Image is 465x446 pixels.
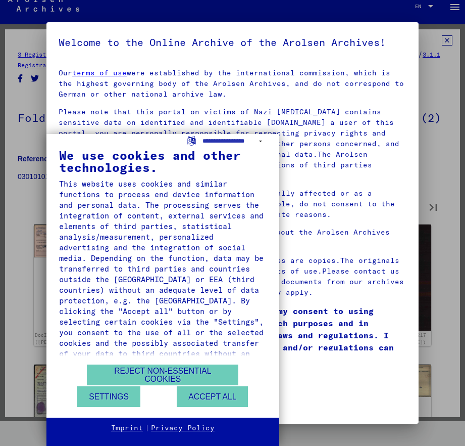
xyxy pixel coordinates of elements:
button: Accept all [177,386,248,407]
a: Privacy Policy [151,423,215,433]
div: We use cookies and other technologies. [59,149,267,173]
button: Settings [77,386,140,407]
button: Reject non-essential cookies [87,365,238,385]
a: Imprint [111,423,143,433]
div: This website uses cookies and similar functions to process end device information and personal da... [59,179,267,370]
